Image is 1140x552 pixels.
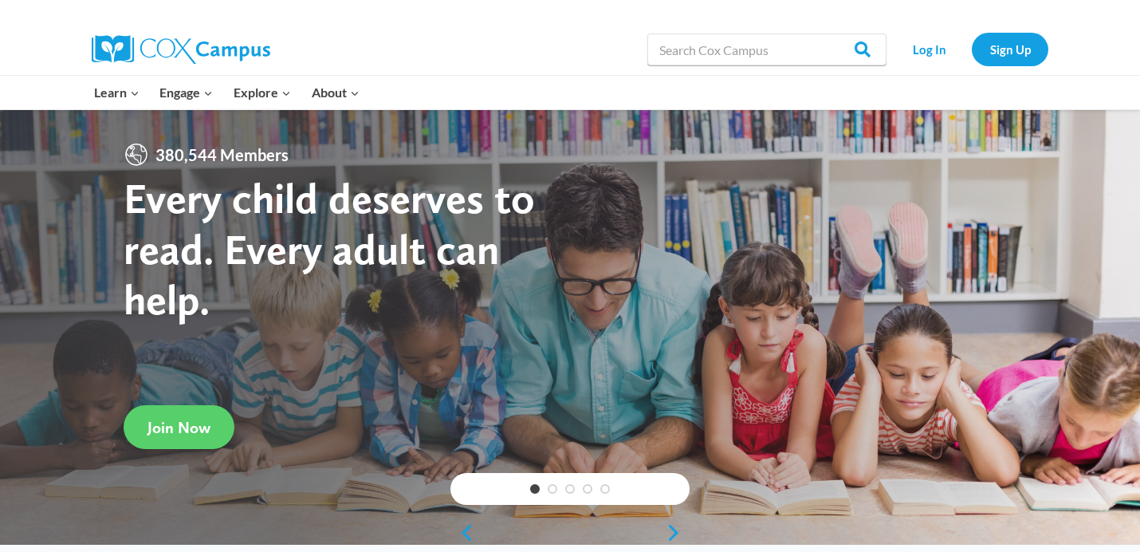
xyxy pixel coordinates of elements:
div: content slider buttons [450,517,690,549]
a: Join Now [124,405,234,449]
a: 5 [600,484,610,494]
a: Log In [894,33,964,65]
nav: Secondary Navigation [894,33,1048,65]
a: previous [450,523,474,542]
img: Cox Campus [92,35,270,64]
span: Learn [94,82,140,103]
span: Join Now [147,418,210,437]
a: 4 [583,484,592,494]
a: next [666,523,690,542]
span: 380,544 Members [149,142,295,168]
input: Search Cox Campus [647,34,886,65]
a: Sign Up [972,33,1048,65]
a: 1 [530,484,540,494]
nav: Primary Navigation [84,76,369,109]
span: Engage [159,82,213,103]
span: About [312,82,360,103]
a: 3 [565,484,575,494]
a: 2 [548,484,557,494]
span: Explore [234,82,291,103]
strong: Every child deserves to read. Every adult can help. [124,172,535,325]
